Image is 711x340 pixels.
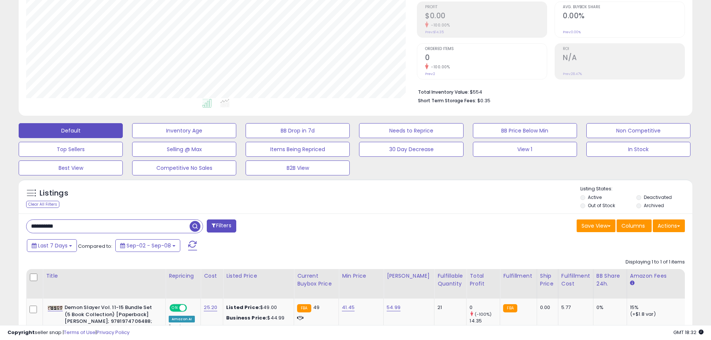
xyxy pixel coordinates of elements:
[470,304,500,311] div: 0
[540,272,555,288] div: Ship Price
[97,329,130,336] a: Privacy Policy
[38,242,68,249] span: Last 7 Days
[226,315,288,321] div: $44.99
[26,201,59,208] div: Clear All Filters
[226,272,291,280] div: Listed Price
[630,304,692,311] div: 15%
[246,160,350,175] button: B2B View
[630,272,695,280] div: Amazon Fees
[561,304,587,311] div: 5.77
[132,142,236,157] button: Selling @ Max
[359,123,463,138] button: Needs to Reprice
[204,304,217,311] a: 25.20
[425,5,547,9] span: Profit
[630,311,692,318] div: (+$1.8 var)
[617,219,652,232] button: Columns
[46,272,162,280] div: Title
[503,272,533,280] div: Fulfillment
[226,304,288,311] div: $49.00
[588,194,602,200] label: Active
[186,305,198,311] span: OFF
[626,259,685,266] div: Displaying 1 to 1 of 1 items
[387,304,400,311] a: 54.99
[418,97,476,104] b: Short Term Storage Fees:
[644,202,664,209] label: Archived
[170,305,180,311] span: ON
[204,272,220,280] div: Cost
[577,219,615,232] button: Save View
[586,123,690,138] button: Non Competitive
[425,47,547,51] span: Ordered Items
[470,272,497,288] div: Total Profit
[561,272,590,288] div: Fulfillment Cost
[48,306,63,310] img: 41U86XGXG1L._SL40_.jpg
[425,12,547,22] h2: $0.00
[437,272,463,288] div: Fulfillable Quantity
[425,53,547,63] h2: 0
[7,329,35,336] strong: Copyright
[19,160,123,175] button: Best View
[169,272,197,280] div: Repricing
[425,30,444,34] small: Prev: $14.35
[503,304,517,312] small: FBA
[132,123,236,138] button: Inventory Age
[359,142,463,157] button: 30 Day Decrease
[387,272,431,280] div: [PERSON_NAME]
[630,280,634,287] small: Amazon Fees.
[588,202,615,209] label: Out of Stock
[19,142,123,157] button: Top Sellers
[313,304,319,311] span: 49
[428,22,450,28] small: -100.00%
[132,160,236,175] button: Competitive No Sales
[7,329,130,336] div: seller snap | |
[418,87,679,96] li: $554
[297,304,311,312] small: FBA
[563,12,685,22] h2: 0.00%
[437,304,461,311] div: 21
[473,142,577,157] button: View 1
[475,311,492,317] small: (-100%)
[40,188,68,199] h5: Listings
[563,53,685,63] h2: N/A
[586,142,690,157] button: In Stock
[78,243,112,250] span: Compared to:
[563,72,582,76] small: Prev: 28.47%
[653,219,685,232] button: Actions
[64,329,96,336] a: Terms of Use
[127,242,171,249] span: Sep-02 - Sep-08
[342,304,355,311] a: 41.45
[596,304,621,311] div: 0%
[563,47,685,51] span: ROI
[27,239,77,252] button: Last 7 Days
[169,316,195,322] div: Amazon AI
[621,222,645,230] span: Columns
[297,272,336,288] div: Current Buybox Price
[19,123,123,138] button: Default
[207,219,236,233] button: Filters
[596,272,624,288] div: BB Share 24h.
[673,329,704,336] span: 2025-09-16 18:32 GMT
[342,272,380,280] div: Min Price
[644,194,672,200] label: Deactivated
[563,5,685,9] span: Avg. Buybox Share
[428,64,450,70] small: -100.00%
[540,304,552,311] div: 0.00
[226,314,267,321] b: Business Price:
[563,30,581,34] small: Prev: 0.00%
[477,97,490,104] span: $0.35
[226,304,260,311] b: Listed Price:
[115,239,180,252] button: Sep-02 - Sep-08
[246,142,350,157] button: Items Being Repriced
[473,123,577,138] button: BB Price Below Min
[418,89,469,95] b: Total Inventory Value:
[580,185,692,193] p: Listing States:
[425,72,435,76] small: Prev: 2
[246,123,350,138] button: BB Drop in 7d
